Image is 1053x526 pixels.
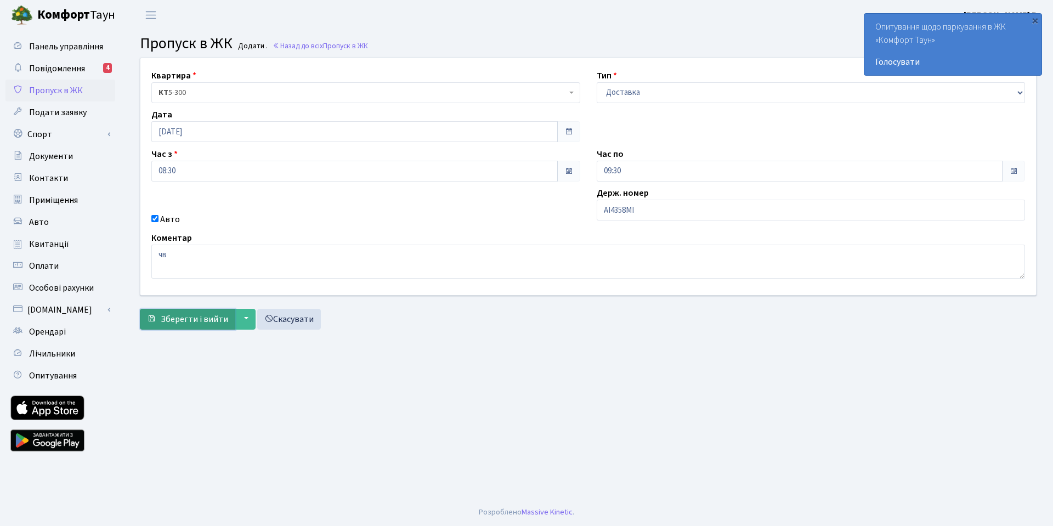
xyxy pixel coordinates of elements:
[29,348,75,360] span: Лічильники
[5,211,115,233] a: Авто
[158,87,168,98] b: КТ
[151,82,580,103] span: <b>КТ</b>&nbsp;&nbsp;&nbsp;&nbsp;5-300
[5,365,115,387] a: Опитування
[151,231,192,245] label: Коментар
[964,9,1040,22] a: [PERSON_NAME] В.
[323,41,368,51] span: Пропуск в ЖК
[29,282,94,294] span: Особові рахунки
[5,58,115,80] a: Повідомлення4
[5,101,115,123] a: Подати заявку
[103,63,112,73] div: 4
[5,80,115,101] a: Пропуск в ЖК
[5,233,115,255] a: Квитанції
[151,69,196,82] label: Квартира
[964,9,1040,21] b: [PERSON_NAME] В.
[29,216,49,228] span: Авто
[151,148,178,161] label: Час з
[160,213,180,226] label: Авто
[29,84,83,97] span: Пропуск в ЖК
[5,321,115,343] a: Орендарі
[29,41,103,53] span: Панель управління
[29,150,73,162] span: Документи
[597,200,1026,220] input: AA0001AA
[29,238,69,250] span: Квитанції
[257,309,321,330] a: Скасувати
[151,108,172,121] label: Дата
[597,186,649,200] label: Держ. номер
[29,260,59,272] span: Оплати
[875,55,1031,69] a: Голосувати
[29,63,85,75] span: Повідомлення
[140,309,235,330] button: Зберегти і вийти
[5,255,115,277] a: Оплати
[37,6,115,25] span: Таун
[29,106,87,118] span: Подати заявку
[11,4,33,26] img: logo.png
[29,194,78,206] span: Приміщення
[5,123,115,145] a: Спорт
[158,87,567,98] span: <b>КТ</b>&nbsp;&nbsp;&nbsp;&nbsp;5-300
[236,42,268,51] small: Додати .
[597,69,617,82] label: Тип
[29,326,66,338] span: Орендарі
[479,506,574,518] div: Розроблено .
[5,189,115,211] a: Приміщення
[29,172,68,184] span: Контакти
[5,145,115,167] a: Документи
[597,148,624,161] label: Час по
[37,6,90,24] b: Комфорт
[5,343,115,365] a: Лічильники
[1029,15,1040,26] div: ×
[5,277,115,299] a: Особові рахунки
[5,36,115,58] a: Панель управління
[140,32,233,54] span: Пропуск в ЖК
[273,41,368,51] a: Назад до всіхПропуск в ЖК
[522,506,573,518] a: Massive Kinetic
[5,299,115,321] a: [DOMAIN_NAME]
[161,313,228,325] span: Зберегти і вийти
[29,370,77,382] span: Опитування
[5,167,115,189] a: Контакти
[864,14,1041,75] div: Опитування щодо паркування в ЖК «Комфорт Таун»
[137,6,165,24] button: Переключити навігацію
